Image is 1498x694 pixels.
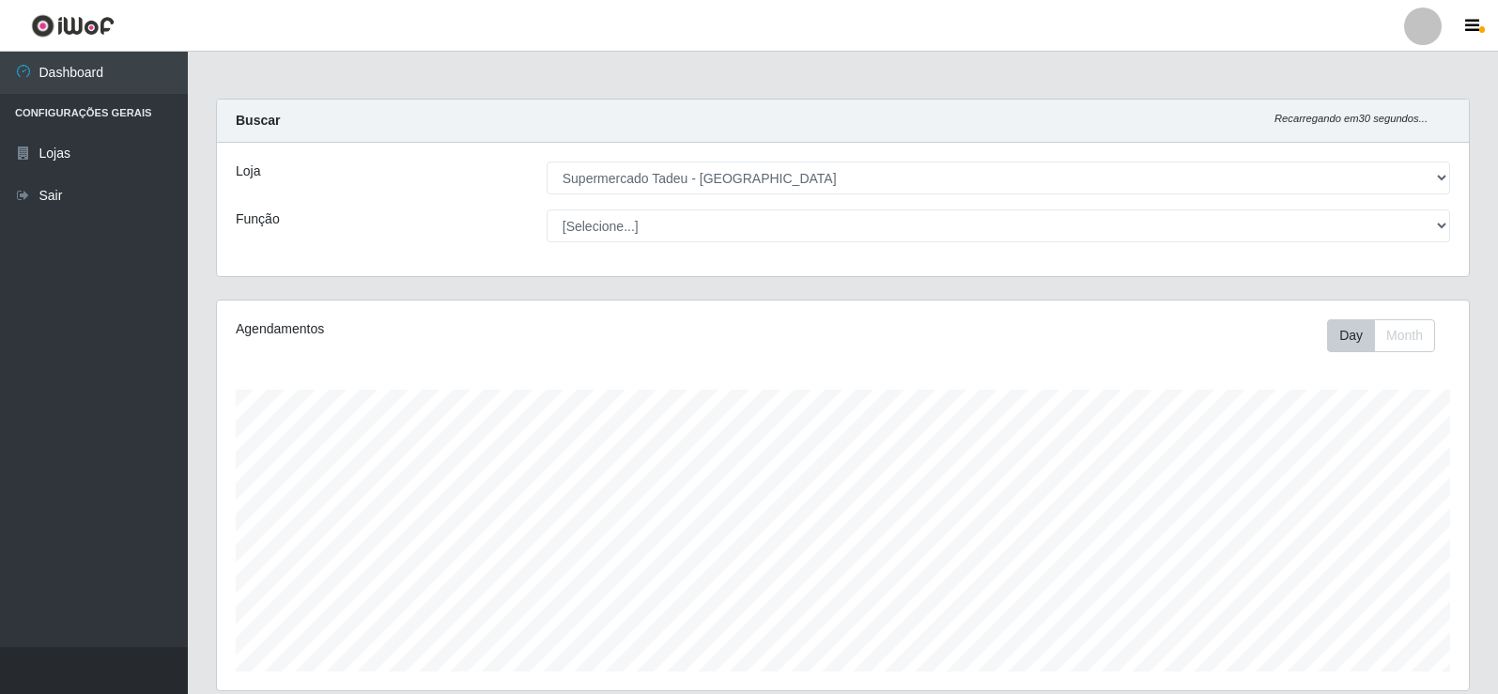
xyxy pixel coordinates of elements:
[236,319,725,339] div: Agendamentos
[236,113,280,128] strong: Buscar
[1327,319,1450,352] div: Toolbar with button groups
[236,209,280,229] label: Função
[1374,319,1435,352] button: Month
[1274,113,1428,124] i: Recarregando em 30 segundos...
[1327,319,1435,352] div: First group
[236,162,260,181] label: Loja
[1327,319,1375,352] button: Day
[31,14,115,38] img: CoreUI Logo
